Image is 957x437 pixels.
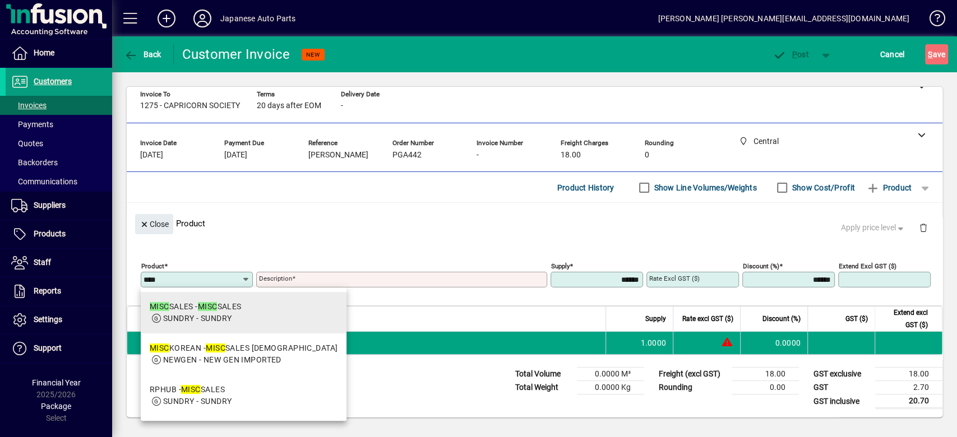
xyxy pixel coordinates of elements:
[163,314,232,323] span: SUNDRY - SUNDRY
[121,44,164,64] button: Back
[181,385,201,394] em: MISC
[653,368,732,381] td: Freight (excl GST)
[6,96,112,115] a: Invoices
[163,397,232,406] span: SUNDRY - SUNDRY
[341,101,343,110] span: -
[11,101,47,110] span: Invoices
[877,44,908,64] button: Cancel
[577,381,644,394] td: 0.0000 Kg
[510,381,577,394] td: Total Weight
[652,182,757,193] label: Show Line Volumes/Weights
[921,2,943,39] a: Knowledge Base
[141,375,347,416] mat-option: RPHUB - MISC SALES
[658,10,909,27] div: [PERSON_NAME] [PERSON_NAME][EMAIL_ADDRESS][DOMAIN_NAME]
[6,277,112,305] a: Reports
[140,101,240,110] span: 1275 - CAPRICORN SOCIETY
[34,201,66,210] span: Suppliers
[259,275,292,282] mat-label: Description
[6,39,112,67] a: Home
[6,306,112,334] a: Settings
[11,139,43,148] span: Quotes
[740,332,807,354] td: 0.0000
[732,368,799,381] td: 18.00
[925,44,948,64] button: Save
[6,334,112,362] a: Support
[645,151,649,160] span: 0
[645,313,666,325] span: Supply
[206,343,225,352] em: MISC
[553,178,619,198] button: Product History
[34,315,62,324] span: Settings
[34,286,61,295] span: Reports
[577,368,644,381] td: 0.0000 M³
[882,306,928,331] span: Extend excl GST ($)
[792,50,797,59] span: P
[910,222,937,233] app-page-header-button: Delete
[11,158,58,167] span: Backorders
[184,8,220,29] button: Profile
[773,50,809,59] span: ost
[32,378,81,387] span: Financial Year
[132,218,176,229] app-page-header-button: Close
[11,177,77,186] span: Communications
[6,220,112,248] a: Products
[6,134,112,153] a: Quotes
[641,337,667,348] span: 1.0000
[198,302,218,311] em: MISC
[561,151,581,160] span: 18.00
[682,313,733,325] span: Rate excl GST ($)
[649,275,700,282] mat-label: Rate excl GST ($)
[841,222,906,234] span: Apply price level
[875,368,942,381] td: 18.00
[257,101,321,110] span: 20 days after EOM
[150,343,169,352] em: MISC
[510,368,577,381] td: Total Volume
[767,44,815,64] button: Post
[308,151,368,160] span: [PERSON_NAME]
[41,402,71,411] span: Package
[141,292,347,333] mat-option: MISC SALES - MISC SALES
[928,50,932,59] span: S
[124,50,161,59] span: Back
[910,214,937,241] button: Delete
[6,172,112,191] a: Communications
[141,333,347,375] mat-option: MISCKOREAN - MISC SALES Korean
[112,44,174,64] app-page-header-button: Back
[6,153,112,172] a: Backorders
[34,48,54,57] span: Home
[127,203,942,244] div: Product
[836,218,910,238] button: Apply price level
[808,381,875,394] td: GST
[808,394,875,408] td: GST inclusive
[220,10,295,27] div: Japanese Auto Parts
[875,394,942,408] td: 20.70
[182,45,290,63] div: Customer Invoice
[6,249,112,277] a: Staff
[732,381,799,394] td: 0.00
[477,151,479,160] span: -
[790,182,855,193] label: Show Cost/Profit
[150,384,232,396] div: RPHUB - SALES
[743,262,779,270] mat-label: Discount (%)
[224,151,247,160] span: [DATE]
[135,214,173,234] button: Close
[6,192,112,220] a: Suppliers
[34,343,62,352] span: Support
[839,262,896,270] mat-label: Extend excl GST ($)
[150,302,169,311] em: MISC
[163,355,281,364] span: NEWGEN - NEW GEN IMPORTED
[6,115,112,134] a: Payments
[306,51,320,58] span: NEW
[551,262,570,270] mat-label: Supply
[150,301,242,313] div: SALES - SALES
[34,258,51,267] span: Staff
[762,313,801,325] span: Discount (%)
[141,262,164,270] mat-label: Product
[392,151,422,160] span: PGA442
[880,45,905,63] span: Cancel
[140,215,169,234] span: Close
[808,368,875,381] td: GST exclusive
[875,381,942,394] td: 2.70
[653,381,732,394] td: Rounding
[34,229,66,238] span: Products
